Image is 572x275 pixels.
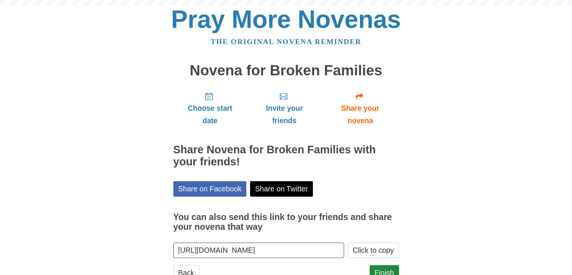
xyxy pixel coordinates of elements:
[254,102,314,127] span: Invite your friends
[211,38,361,46] a: The original novena reminder
[173,144,399,168] h2: Share Novena for Broken Families with your friends!
[173,86,247,131] a: Choose start date
[250,181,313,197] a: Share on Twitter
[348,243,399,258] button: Click to copy
[322,86,399,131] a: Share your novena
[173,181,247,197] a: Share on Facebook
[173,63,399,79] h1: Novena for Broken Families
[173,212,399,232] h3: You can also send this link to your friends and share your novena that way
[329,102,391,127] span: Share your novena
[247,86,322,131] a: Invite your friends
[171,5,401,33] a: Pray More Novenas
[181,102,240,127] span: Choose start date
